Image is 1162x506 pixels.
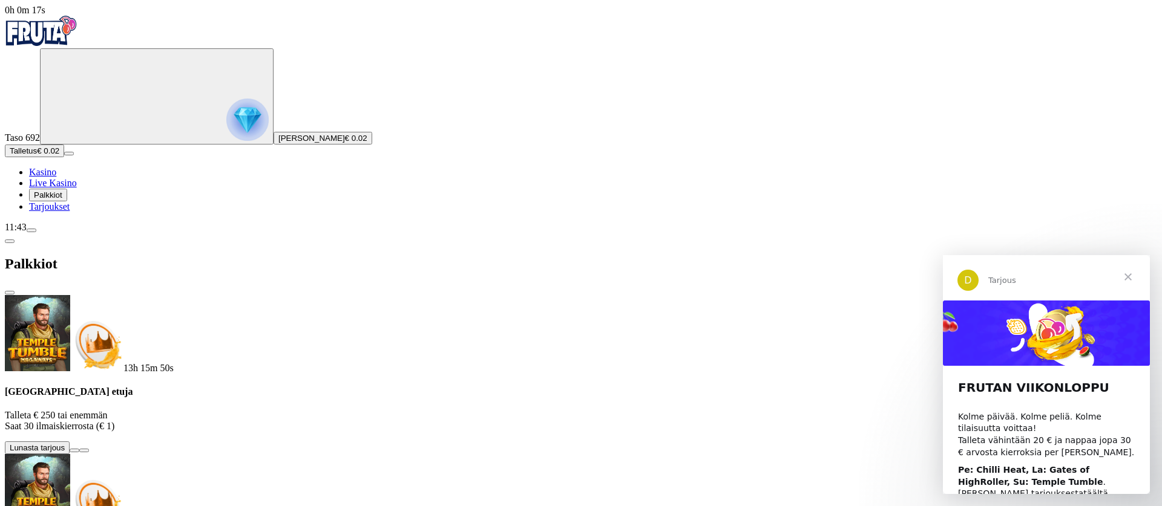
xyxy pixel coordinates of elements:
a: Kasino [29,167,56,177]
iframe: Intercom live chat viesti [943,255,1150,494]
img: Fruta [5,16,77,46]
span: Taso 692 [5,132,40,143]
img: reward progress [226,99,269,141]
span: [PERSON_NAME] [278,134,345,143]
a: Fruta [5,37,77,48]
span: user session time [5,5,45,15]
p: Talleta € 250 tai enemmän Saat 30 ilmaiskierrosta (€ 1) [5,410,1157,432]
span: 11:43 [5,222,27,232]
button: Talletusplus icon€ 0.02 [5,144,64,157]
span: Palkkiot [34,190,62,199]
nav: Primary [5,16,1157,212]
button: menu [64,152,74,155]
a: Live Kasino [29,178,77,188]
h2: Palkkiot [5,256,1157,272]
button: menu [27,229,36,232]
button: close [5,291,15,294]
span: € 0.02 [345,134,367,143]
span: Lunasta tarjous [10,443,65,452]
button: reward progress [40,48,274,144]
button: Lunasta tarjous [5,441,70,454]
h4: [GEOGRAPHIC_DATA] etuja [5,386,1157,397]
div: . [PERSON_NAME] tarjouksesta . [15,209,192,245]
span: countdown [123,363,174,373]
b: Pe: Chilli Heat, La: Gates of HighRoller, Su: Temple Tumble [15,210,160,232]
a: Tarjoukset [29,201,70,212]
a: täältä [140,233,165,243]
img: Temple Tumble [5,295,70,371]
span: € 0.02 [37,146,59,155]
button: Palkkiot [29,189,67,201]
span: Talletus [10,146,37,155]
img: Deposit bonus icon [70,318,123,371]
button: chevron-left icon [5,239,15,243]
button: info [79,449,89,452]
button: [PERSON_NAME]€ 0.02 [274,132,372,144]
nav: Main menu [5,167,1157,212]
